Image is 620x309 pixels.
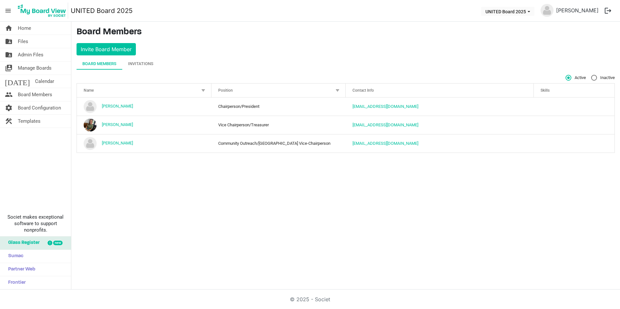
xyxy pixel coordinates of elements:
[18,101,61,114] span: Board Configuration
[102,122,133,127] a: [PERSON_NAME]
[77,97,211,116] td: Heidi Pappert is template cell column header Name
[18,62,52,74] span: Manage Boards
[566,75,586,81] span: Active
[5,101,13,114] span: settings
[352,88,374,93] span: Contact Info
[352,141,418,146] a: [EMAIL_ADDRESS][DOMAIN_NAME]
[346,97,534,116] td: hpappert@p2ptherapies.org is template cell column header Contact Info
[82,61,116,67] div: Board Members
[5,35,13,48] span: folder_shared
[218,88,233,93] span: Position
[5,22,13,35] span: home
[35,75,54,88] span: Calendar
[2,5,14,17] span: menu
[77,134,211,153] td: Keiti Corcoran is template cell column header Name
[3,214,68,233] span: Societ makes exceptional software to support nonprofits.
[18,48,43,61] span: Admin Files
[211,116,346,134] td: Vice Chairperson/Treasurer column header Position
[77,58,615,70] div: tab-header
[5,75,30,88] span: [DATE]
[554,4,601,17] a: [PERSON_NAME]
[18,88,52,101] span: Board Members
[534,134,614,153] td: is template cell column header Skills
[77,27,615,38] h3: Board Members
[84,88,94,93] span: Name
[211,97,346,116] td: Chairperson/President column header Position
[102,104,133,109] a: [PERSON_NAME]
[18,115,41,128] span: Templates
[481,7,534,16] button: UNITED Board 2025 dropdownbutton
[534,97,614,116] td: is template cell column header Skills
[211,134,346,153] td: Community Outreach/Scotland Vice-Chairperson column header Position
[541,88,550,93] span: Skills
[5,276,26,289] span: Frontier
[5,88,13,101] span: people
[5,62,13,74] span: switch_account
[5,115,13,128] span: construction
[541,4,554,17] img: no-profile-picture.svg
[534,116,614,134] td: is template cell column header Skills
[18,35,28,48] span: Files
[352,122,418,127] a: [EMAIL_ADDRESS][DOMAIN_NAME]
[352,104,418,109] a: [EMAIL_ADDRESS][DOMAIN_NAME]
[71,4,133,17] a: UNITED Board 2025
[5,263,35,276] span: Partner Web
[53,241,63,245] div: new
[102,141,133,145] a: [PERSON_NAME]
[16,3,68,19] img: My Board View Logo
[591,75,615,81] span: Inactive
[346,134,534,153] td: keiticorcoran@icloud.com is template cell column header Contact Info
[77,116,211,134] td: Jordan Pickett is template cell column header Name
[84,119,97,132] img: p5dYXL5kfy9uCjBzMoIKmEVq9ZhmDsSkbIGPCaOaGEGbKB82wvc9Y4YsJhiNg1WKR5p_iPHV5eY_5fAp2u21oQ_thumb.png
[18,22,31,35] span: Home
[128,61,153,67] div: Invitations
[84,100,97,113] img: no-profile-picture.svg
[5,48,13,61] span: folder_shared
[346,116,534,134] td: jpickett@p2ptherapies.org is template cell column header Contact Info
[16,3,71,19] a: My Board View Logo
[5,236,40,249] span: Glass Register
[84,137,97,150] img: no-profile-picture.svg
[290,296,330,303] a: © 2025 - Societ
[601,4,615,17] button: logout
[77,43,136,55] button: Invite Board Member
[5,250,23,263] span: Sumac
